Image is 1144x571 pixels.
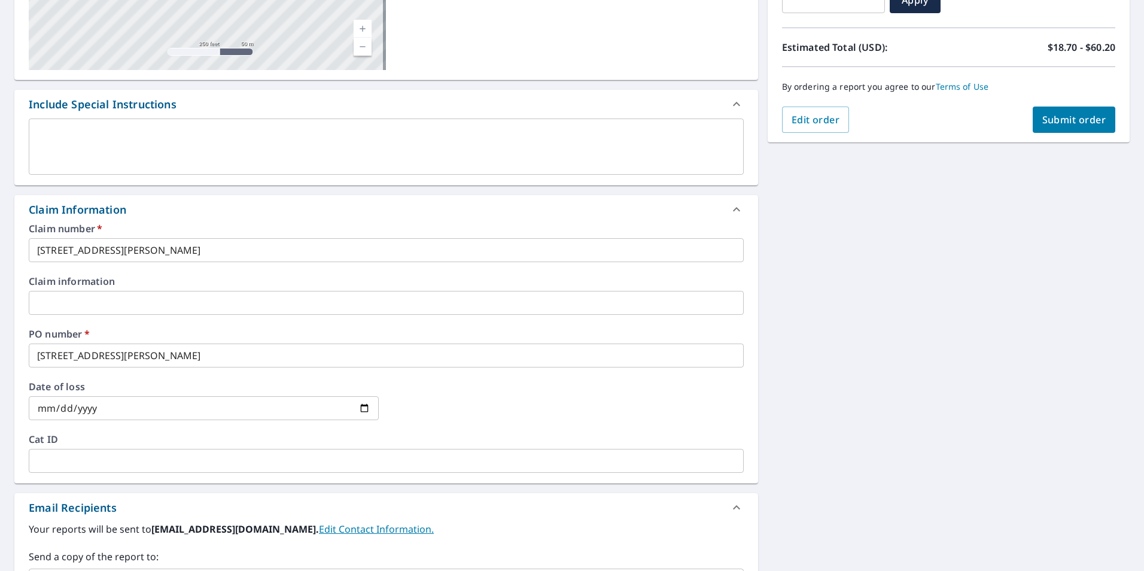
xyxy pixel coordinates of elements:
[354,20,372,38] a: Current Level 17, Zoom In
[29,277,744,286] label: Claim information
[782,81,1115,92] p: By ordering a report you agree to our
[29,202,126,218] div: Claim Information
[936,81,989,92] a: Terms of Use
[29,522,744,536] label: Your reports will be sent to
[782,107,850,133] button: Edit order
[14,195,758,224] div: Claim Information
[792,113,840,126] span: Edit order
[151,523,319,536] b: [EMAIL_ADDRESS][DOMAIN_NAME].
[319,523,434,536] a: EditContactInfo
[29,549,744,564] label: Send a copy of the report to:
[29,382,379,391] label: Date of loss
[29,329,744,339] label: PO number
[29,96,177,113] div: Include Special Instructions
[1048,40,1115,54] p: $18.70 - $60.20
[14,493,758,522] div: Email Recipients
[1033,107,1116,133] button: Submit order
[29,435,744,444] label: Cat ID
[29,224,744,233] label: Claim number
[14,90,758,119] div: Include Special Instructions
[782,40,949,54] p: Estimated Total (USD):
[29,500,117,516] div: Email Recipients
[1042,113,1106,126] span: Submit order
[354,38,372,56] a: Current Level 17, Zoom Out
